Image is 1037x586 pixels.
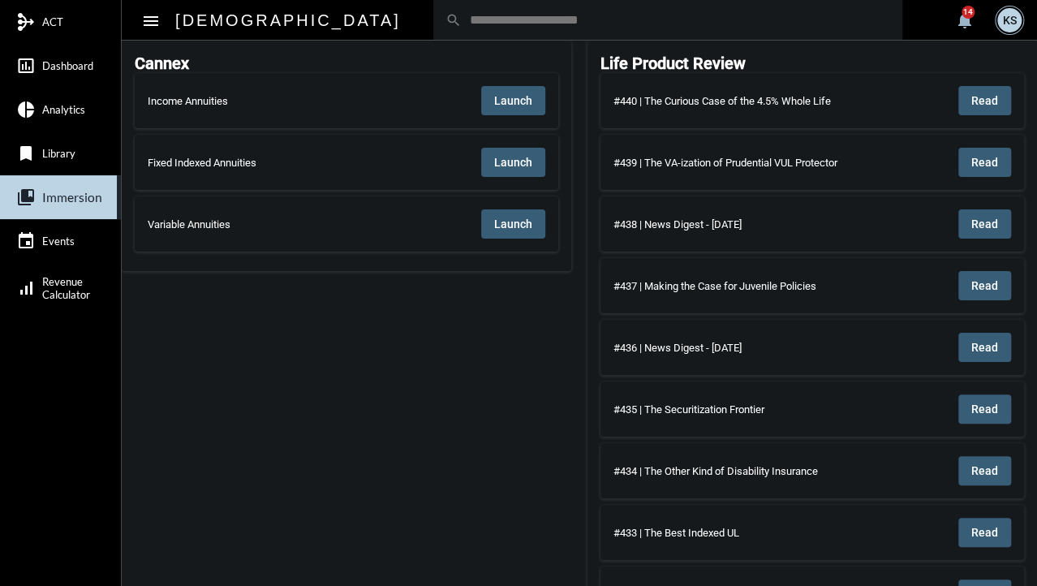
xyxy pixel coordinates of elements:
[958,148,1011,177] button: Read
[42,275,90,301] span: Revenue Calculator
[971,526,998,539] span: Read
[42,235,75,248] span: Events
[42,59,93,72] span: Dashboard
[481,148,545,177] button: Launch
[971,94,998,107] span: Read
[971,279,998,292] span: Read
[958,518,1011,547] button: Read
[175,7,401,33] h2: [DEMOGRAPHIC_DATA]
[494,156,532,169] span: Launch
[613,465,865,477] div: #434 | The Other Kind of Disability Insurance
[42,103,85,116] span: Analytics
[997,8,1022,32] div: KS
[613,280,863,292] div: #437 | Making the Case for Juvenile Policies
[958,209,1011,239] button: Read
[16,100,36,119] mat-icon: pie_chart
[613,218,814,231] div: #438 | News Digest - [DATE]
[494,94,532,107] span: Launch
[481,86,545,115] button: Launch
[135,54,189,73] h2: Cannex
[613,95,873,107] div: #440 | The Curious Case of the 4.5% Whole Life
[42,147,75,160] span: Library
[481,209,545,239] button: Launch
[955,11,975,30] mat-icon: notifications
[613,527,812,539] div: #433 | The Best Indexed UL
[16,187,36,207] mat-icon: collections_bookmark
[42,190,102,205] span: Immersion
[16,12,36,32] mat-icon: mediation
[16,144,36,163] mat-icon: bookmark
[16,56,36,75] mat-icon: insert_chart_outlined
[962,6,975,19] div: 14
[148,218,314,231] div: Variable Annuities
[445,12,462,28] mat-icon: search
[613,342,814,354] div: #436 | News Digest - [DATE]
[135,4,167,37] button: Toggle sidenav
[16,278,36,298] mat-icon: signal_cellular_alt
[971,403,998,416] span: Read
[600,54,746,73] h2: Life Product Review
[971,156,998,169] span: Read
[494,218,532,231] span: Launch
[148,157,331,169] div: Fixed Indexed Annuities
[958,333,1011,362] button: Read
[971,218,998,231] span: Read
[971,464,998,477] span: Read
[141,11,161,31] mat-icon: Side nav toggle icon
[958,271,1011,300] button: Read
[613,157,878,169] div: #439 | The VA-ization of Prudential VUL Protector
[42,15,63,28] span: ACT
[613,403,829,416] div: #435 | The Securitization Frontier
[148,95,312,107] div: Income Annuities
[16,231,36,251] mat-icon: event
[958,456,1011,485] button: Read
[958,86,1011,115] button: Read
[971,341,998,354] span: Read
[958,394,1011,424] button: Read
